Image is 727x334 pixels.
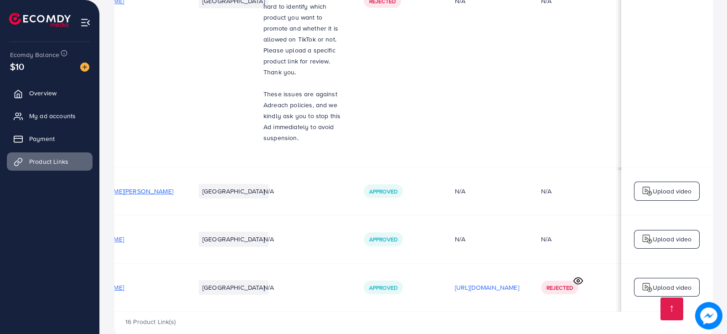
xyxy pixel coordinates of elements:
[7,152,93,171] a: Product Links
[80,17,91,28] img: menu
[29,89,57,98] span: Overview
[199,184,268,198] li: [GEOGRAPHIC_DATA]
[642,282,653,293] img: logo
[455,235,519,244] div: N/A
[7,107,93,125] a: My ad accounts
[29,111,76,120] span: My ad accounts
[199,280,268,295] li: [GEOGRAPHIC_DATA]
[653,234,692,245] p: Upload video
[199,232,268,246] li: [GEOGRAPHIC_DATA]
[263,89,340,142] span: These issues are against Adreach policies, and we kindly ask you to stop this Ad immediately to a...
[80,63,89,72] img: image
[7,84,93,102] a: Overview
[29,157,68,166] span: Product Links
[125,317,175,326] span: 16 Product Link(s)
[10,60,24,73] span: $10
[653,282,692,293] p: Upload video
[642,234,653,245] img: logo
[642,186,653,197] img: logo
[263,187,274,196] span: N/A
[547,284,573,292] span: Rejected
[369,235,397,243] span: Approved
[541,235,552,244] div: N/A
[696,303,722,329] img: image
[541,187,552,196] div: N/A
[7,130,93,148] a: Payment
[60,187,173,196] span: [URL][DOMAIN_NAME][PERSON_NAME]
[263,283,274,292] span: N/A
[10,50,59,59] span: Ecomdy Balance
[369,284,397,292] span: Approved
[455,187,519,196] div: N/A
[369,188,397,195] span: Approved
[9,13,71,27] img: logo
[653,186,692,197] p: Upload video
[263,235,274,244] span: N/A
[455,282,519,293] p: [URL][DOMAIN_NAME]
[29,134,55,143] span: Payment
